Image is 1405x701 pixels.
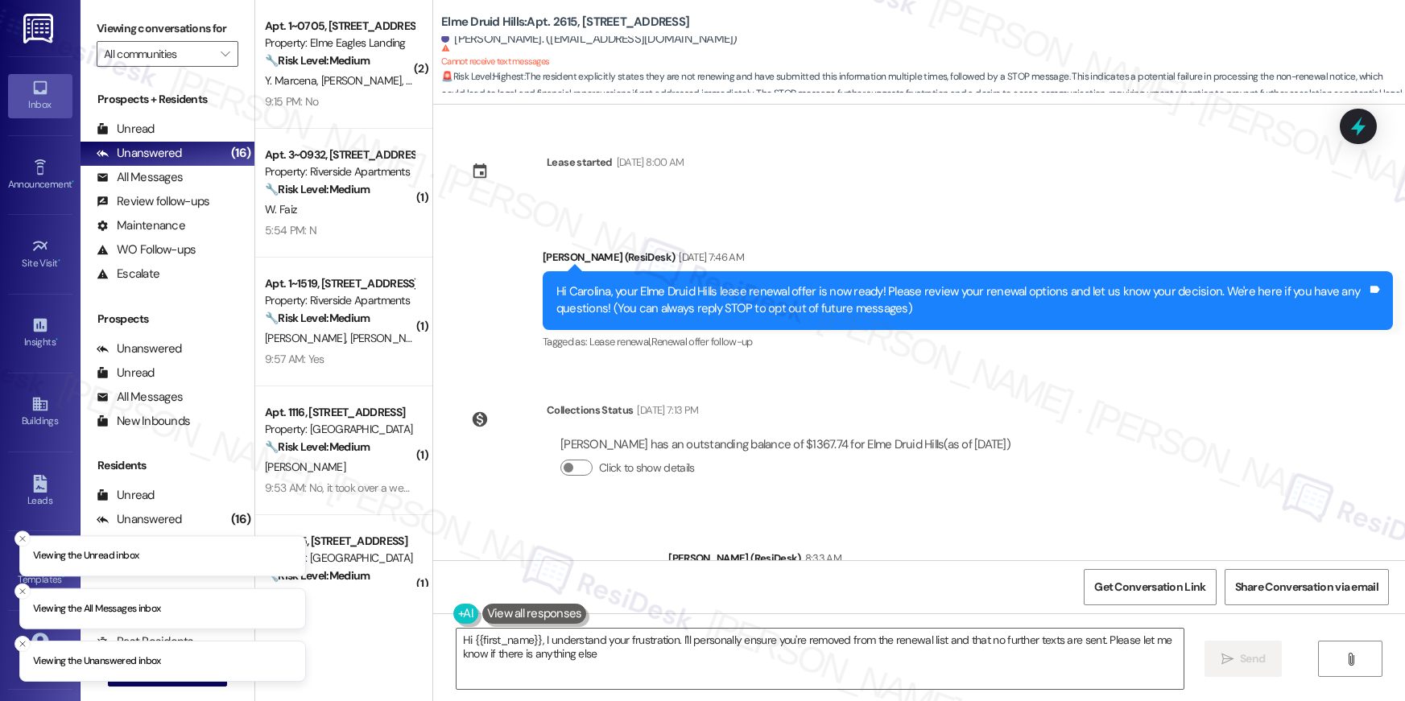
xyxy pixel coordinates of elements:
div: Review follow-ups [97,193,209,210]
div: Lease started [547,154,613,171]
a: Buildings [8,390,72,434]
div: [DATE] 7:13 PM [633,402,698,419]
a: Insights • [8,311,72,355]
div: Property: [GEOGRAPHIC_DATA] [265,550,414,567]
div: Unread [97,487,155,504]
strong: 🚨 Risk Level: Highest [441,70,524,83]
button: Get Conversation Link [1084,569,1216,605]
div: Collections Status [547,402,633,419]
div: Apt. 525, [STREET_ADDRESS] [265,533,414,550]
b: Elme Druid Hills: Apt. 2615, [STREET_ADDRESS] [441,14,689,31]
div: Property: Riverside Apartments [265,292,414,309]
a: Inbox [8,74,72,118]
div: [PERSON_NAME] has an outstanding balance of $1367.74 for Elme Druid Hills (as of [DATE]) [560,436,1010,453]
div: Apt. 1~1519, [STREET_ADDRESS] [265,275,414,292]
a: Account [8,628,72,671]
div: All Messages [97,169,183,186]
div: Apt. 3~0932, [STREET_ADDRESS] [265,146,414,163]
a: Site Visit • [8,233,72,276]
input: All communities [104,41,213,67]
span: • [56,334,58,345]
div: Property: Elme Eagles Landing [265,35,414,52]
button: Share Conversation via email [1225,569,1389,605]
button: Close toast [14,530,31,546]
div: 9:57 AM: Yes [265,352,324,366]
div: [PERSON_NAME] (ResiDesk) [543,249,1393,271]
strong: 🔧 Risk Level: Medium [265,311,370,325]
i:  [1221,653,1234,666]
i:  [1345,653,1357,666]
span: W. Faiz [265,202,296,216]
div: [PERSON_NAME]. ([EMAIL_ADDRESS][DOMAIN_NAME]) [441,31,738,47]
strong: 🔧 Risk Level: Medium [265,182,370,196]
textarea: Hi {{first_name}}, I understand your frustration. I'll personally ensure you're removed from the ... [457,629,1184,689]
span: Y. Marcena [265,73,321,88]
div: (16) [227,507,254,532]
div: Prospects + Residents [81,91,254,108]
span: • [72,176,74,188]
span: Send [1240,650,1265,667]
div: 9:15 PM: No [265,94,318,109]
span: [PERSON_NAME][DEMOGRAPHIC_DATA] [350,331,546,345]
div: [DATE] 7:46 AM [675,249,744,266]
span: [PERSON_NAME] [321,73,407,88]
span: • [58,255,60,266]
div: New Inbounds [97,413,190,430]
div: Unanswered [97,145,182,162]
span: [PERSON_NAME] [265,331,350,345]
div: Property: [GEOGRAPHIC_DATA] [265,421,414,438]
button: Close toast [14,636,31,652]
div: Hi Carolina, your Elme Druid Hills lease renewal offer is now ready! Please review your renewal o... [556,283,1367,318]
div: Prospects [81,311,254,328]
strong: 🔧 Risk Level: Medium [265,53,370,68]
div: Tagged as: [543,330,1393,353]
div: 8:33 AM [801,550,841,567]
span: Lease renewal , [589,335,651,348]
span: Get Conversation Link [1094,579,1205,596]
div: Escalate [97,266,159,282]
div: Unanswered [97,340,182,357]
span: : The resident explicitly states they are not renewing and have submitted this information multip... [441,68,1405,120]
sup: Cannot receive text messages [441,43,549,67]
div: (16) [227,141,254,166]
div: [PERSON_NAME] (ResiDesk) [668,550,1393,572]
div: Unread [97,365,155,381]
span: Renewal offer follow-up [651,335,753,348]
p: Viewing the Unanswered inbox [33,654,161,669]
img: ResiDesk Logo [23,14,56,43]
div: All Messages [97,389,183,406]
label: Viewing conversations for [97,16,238,41]
div: Property: Riverside Apartments [265,163,414,180]
i:  [221,47,229,60]
div: Maintenance [97,217,185,234]
label: Click to show details [599,460,694,476]
button: Send [1205,641,1283,677]
span: [PERSON_NAME] [265,460,345,474]
div: Apt. 1116, [STREET_ADDRESS] [265,404,414,421]
strong: 🔧 Risk Level: Medium [265,439,370,454]
div: Unanswered [97,511,182,528]
div: 5:54 PM: N [265,223,316,237]
p: Viewing the All Messages inbox [33,601,161,616]
button: Close toast [14,583,31,599]
div: Unread [97,121,155,138]
div: 9:53 AM: No, it took over a week for maintenance to respond to the work order and it's still maki... [265,480,945,495]
div: [DATE] 8:00 AM [613,154,684,171]
span: Share Conversation via email [1235,579,1378,596]
div: Apt. 1~0705, [STREET_ADDRESS] [265,18,414,35]
div: Residents [81,457,254,474]
p: Viewing the Unread inbox [33,549,138,563]
strong: 🔧 Risk Level: Medium [265,568,370,583]
a: Leads [8,470,72,513]
a: Templates • [8,549,72,592]
div: WO Follow-ups [97,241,196,258]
